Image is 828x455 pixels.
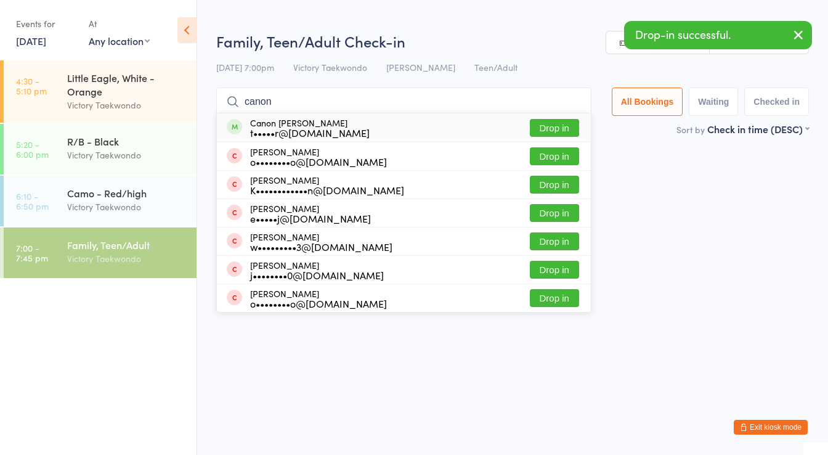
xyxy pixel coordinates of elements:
[67,148,186,162] div: Victory Taekwondo
[744,88,809,116] button: Checked in
[67,71,186,98] div: Little Eagle, White - Orange
[250,128,370,137] div: t•••••r@[DOMAIN_NAME]
[67,98,186,112] div: Victory Taekwondo
[16,243,48,263] time: 7:00 - 7:45 pm
[67,134,186,148] div: R/B - Black
[16,34,46,47] a: [DATE]
[250,185,404,195] div: K••••••••••••n@[DOMAIN_NAME]
[250,203,371,223] div: [PERSON_NAME]
[4,176,197,226] a: 6:10 -6:50 pmCamo - Red/highVictory Taekwondo
[689,88,738,116] button: Waiting
[4,60,197,123] a: 4:30 -5:10 pmLittle Eagle, White - OrangeVictory Taekwondo
[530,289,579,307] button: Drop in
[386,61,455,73] span: [PERSON_NAME]
[16,14,76,34] div: Events for
[624,21,812,49] div: Drop-in successful.
[250,232,392,252] div: [PERSON_NAME]
[4,227,197,278] a: 7:00 -7:45 pmFamily, Teen/AdultVictory Taekwondo
[612,88,683,116] button: All Bookings
[250,213,371,223] div: e•••••j@[DOMAIN_NAME]
[216,88,591,116] input: Search
[734,420,808,435] button: Exit kiosk mode
[216,31,809,51] h2: Family, Teen/Adult Check-in
[250,289,387,308] div: [PERSON_NAME]
[250,147,387,166] div: [PERSON_NAME]
[676,123,705,136] label: Sort by
[16,139,49,159] time: 5:20 - 6:00 pm
[293,61,367,73] span: Victory Taekwondo
[530,261,579,279] button: Drop in
[530,204,579,222] button: Drop in
[67,252,186,266] div: Victory Taekwondo
[474,61,517,73] span: Teen/Adult
[530,147,579,165] button: Drop in
[89,14,150,34] div: At
[250,298,387,308] div: o••••••••o@[DOMAIN_NAME]
[250,242,392,252] div: w•••••••••3@[DOMAIN_NAME]
[89,34,150,47] div: Any location
[530,176,579,194] button: Drop in
[250,118,370,137] div: Canon [PERSON_NAME]
[67,200,186,214] div: Victory Taekwondo
[16,76,47,96] time: 4:30 - 5:10 pm
[530,232,579,250] button: Drop in
[67,238,186,252] div: Family, Teen/Adult
[4,124,197,174] a: 5:20 -6:00 pmR/B - BlackVictory Taekwondo
[250,175,404,195] div: [PERSON_NAME]
[250,270,384,280] div: j••••••••0@[DOMAIN_NAME]
[530,119,579,137] button: Drop in
[16,191,49,211] time: 6:10 - 6:50 pm
[250,157,387,166] div: o••••••••o@[DOMAIN_NAME]
[250,260,384,280] div: [PERSON_NAME]
[216,61,274,73] span: [DATE] 7:00pm
[67,186,186,200] div: Camo - Red/high
[707,122,809,136] div: Check in time (DESC)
